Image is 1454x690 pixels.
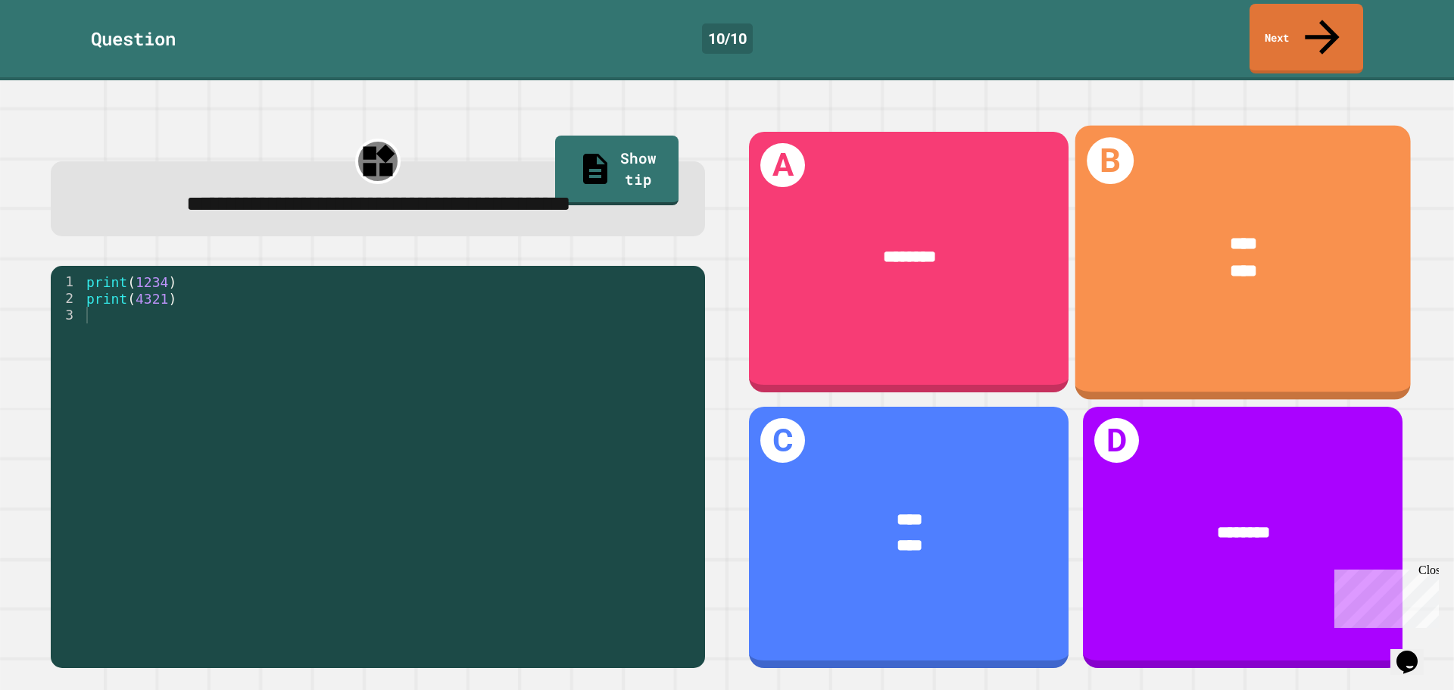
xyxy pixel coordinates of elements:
a: Show tip [555,136,679,205]
iframe: chat widget [1328,564,1439,628]
iframe: chat widget [1390,629,1439,675]
div: 3 [51,307,83,323]
div: Question [91,25,176,52]
a: Next [1250,4,1363,73]
div: 2 [51,290,83,307]
div: 10 / 10 [702,23,753,54]
div: Chat with us now!Close [6,6,105,96]
h1: B [1087,137,1134,184]
div: 1 [51,273,83,290]
h1: A [760,143,805,188]
h1: C [760,418,805,463]
h1: D [1094,418,1139,463]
